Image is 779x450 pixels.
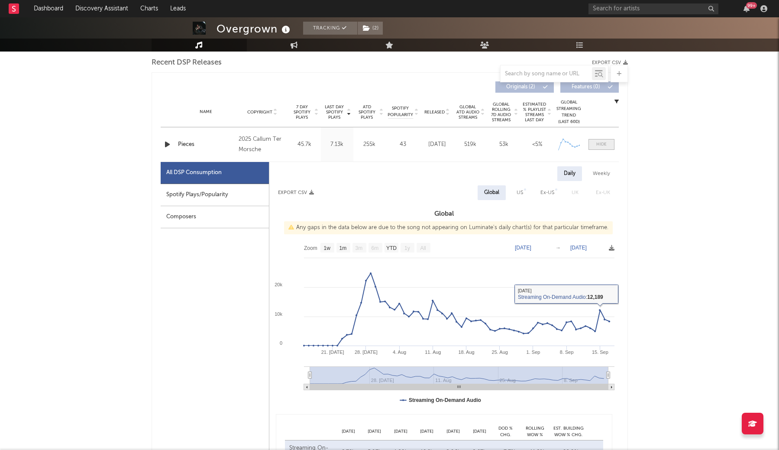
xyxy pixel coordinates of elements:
[409,397,481,403] text: Streaming On-Demand Audio
[517,188,523,198] div: US
[466,428,493,435] div: [DATE]
[493,425,519,438] div: DoD % Chg.
[357,22,383,35] span: ( 2 )
[356,104,378,120] span: ATD Spotify Plays
[458,350,474,355] text: 18. Aug
[557,166,582,181] div: Daily
[588,3,718,14] input: Search for artists
[560,81,619,93] button: Features(0)
[371,245,378,251] text: 6m
[291,140,319,149] div: 45.7k
[489,102,513,123] span: Global Rolling 7D Audio Streams
[556,245,561,251] text: →
[178,140,235,149] a: Pieces
[356,140,384,149] div: 255k
[393,350,406,355] text: 4. Aug
[556,99,582,125] div: Global Streaming Trend (Last 60D)
[304,245,317,251] text: Zoom
[217,22,292,36] div: Overgrown
[551,425,586,438] div: Est. Building WoW % Chg.
[425,350,441,355] text: 11. Aug
[404,245,410,251] text: 1y
[519,425,551,438] div: Rolling WoW % Chg.
[559,350,573,355] text: 8. Sep
[291,104,314,120] span: 7 Day Spotify Plays
[592,60,628,65] button: Export CSV
[239,134,286,155] div: 2025 Callum Ter Morsche
[388,105,413,118] span: Spotify Popularity
[358,22,383,35] button: (2)
[166,168,222,178] div: All DSP Consumption
[501,71,592,78] input: Search by song name or URL
[566,84,606,90] span: Features ( 0 )
[323,104,346,120] span: Last Day Spotify Plays
[355,245,362,251] text: 3m
[323,245,330,251] text: 1w
[275,311,282,317] text: 10k
[414,428,440,435] div: [DATE]
[586,166,617,181] div: Weekly
[354,350,377,355] text: 28. [DATE]
[484,188,499,198] div: Global
[456,104,480,120] span: Global ATD Audio Streams
[420,245,426,251] text: All
[570,245,587,251] text: [DATE]
[303,22,357,35] button: Tracking
[495,81,554,93] button: Originals(2)
[269,209,619,219] h3: Global
[526,350,540,355] text: 1. Sep
[491,350,507,355] text: 25. Aug
[339,245,346,251] text: 1m
[284,221,613,234] div: Any gaps in the data below are due to the song not appearing on Luminate's daily chart(s) for tha...
[746,2,757,9] div: 99 +
[523,140,552,149] div: <5%
[335,428,362,435] div: [DATE]
[161,162,269,184] div: All DSP Consumption
[592,350,608,355] text: 15. Sep
[388,140,418,149] div: 43
[161,184,269,206] div: Spotify Plays/Popularity
[321,350,344,355] text: 21. [DATE]
[178,109,235,115] div: Name
[523,102,546,123] span: Estimated % Playlist Streams Last Day
[423,140,452,149] div: [DATE]
[501,84,541,90] span: Originals ( 2 )
[743,5,750,12] button: 99+
[456,140,485,149] div: 519k
[386,245,396,251] text: YTD
[161,206,269,228] div: Composers
[247,110,272,115] span: Copyright
[424,110,445,115] span: Released
[540,188,554,198] div: Ex-US
[278,190,314,195] button: Export CSV
[152,58,222,68] span: Recent DSP Releases
[489,140,518,149] div: 53k
[515,245,531,251] text: [DATE]
[361,428,388,435] div: [DATE]
[275,282,282,287] text: 20k
[440,428,466,435] div: [DATE]
[388,428,414,435] div: [DATE]
[279,340,282,346] text: 0
[323,140,351,149] div: 7.13k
